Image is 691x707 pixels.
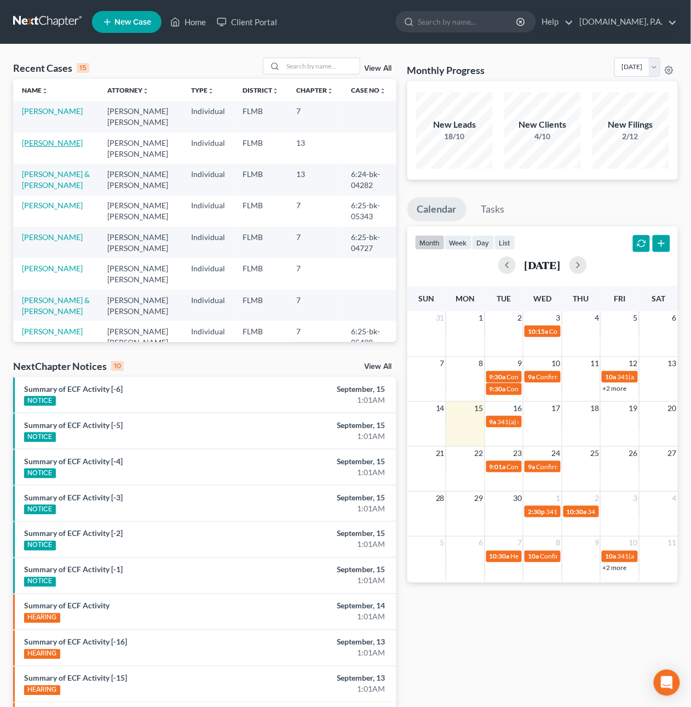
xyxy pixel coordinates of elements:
[182,321,234,352] td: Individual
[99,227,183,258] td: [PERSON_NAME] [PERSON_NAME]
[272,575,385,586] div: 1:01AM
[379,88,386,94] i: unfold_more
[602,564,626,572] a: +2 more
[287,258,342,289] td: 7
[24,577,56,587] div: NOTICE
[272,420,385,431] div: September, 15
[99,290,183,321] td: [PERSON_NAME] [PERSON_NAME]
[342,321,396,352] td: 6:25-bk-05498
[24,384,123,394] a: Summary of ECF Activity [-6]
[511,552,534,561] span: Hearing
[243,86,279,94] a: Districtunfold_more
[77,63,89,73] div: 15
[287,196,342,227] td: 7
[234,258,287,289] td: FLMB
[22,201,83,210] a: [PERSON_NAME]
[182,227,234,258] td: Individual
[474,447,485,460] span: 22
[182,133,234,164] td: Individual
[628,402,639,415] span: 19
[24,674,127,683] a: Summary of ECF Activity [-15]
[22,106,83,116] a: [PERSON_NAME]
[165,12,211,32] a: Home
[667,537,678,550] span: 11
[272,456,385,467] div: September, 15
[272,395,385,406] div: 1:01AM
[272,565,385,575] div: September, 15
[605,373,616,381] span: 10a
[13,61,89,75] div: Recent Cases
[594,492,600,505] span: 2
[435,492,446,505] span: 28
[272,384,385,395] div: September, 15
[234,290,287,321] td: FLMB
[549,327,611,335] span: Confirmation hearing
[439,537,446,550] span: 5
[537,12,573,32] a: Help
[342,196,396,227] td: 6:25-bk-05343
[234,227,287,258] td: FLMB
[516,537,523,550] span: 7
[272,503,385,514] div: 1:01AM
[671,492,678,505] span: 4
[512,492,523,505] span: 30
[208,88,214,94] i: unfold_more
[99,164,183,195] td: [PERSON_NAME] [PERSON_NAME]
[628,357,639,370] span: 12
[592,118,669,131] div: New Filings
[22,138,83,147] a: [PERSON_NAME]
[287,133,342,164] td: 13
[114,18,151,26] span: New Case
[555,492,562,505] span: 1
[528,552,539,561] span: 10a
[272,601,385,612] div: September, 14
[416,131,493,142] div: 18/10
[435,402,446,415] span: 14
[498,418,541,426] span: 341(a) meeting
[24,613,60,623] div: HEARING
[533,294,551,303] span: Wed
[24,432,56,442] div: NOTICE
[22,86,48,94] a: Nameunfold_more
[445,235,472,250] button: week
[419,294,435,303] span: Sun
[42,88,48,94] i: unfold_more
[594,311,600,324] span: 4
[567,508,587,516] span: 10:30a
[24,469,56,478] div: NOTICE
[551,357,562,370] span: 10
[490,463,506,471] span: 9:01a
[504,131,581,142] div: 4/10
[528,327,548,335] span: 10:15a
[234,321,287,352] td: FLMB
[234,133,287,164] td: FLMB
[24,420,123,430] a: Summary of ECF Activity [-5]
[614,294,626,303] span: Fri
[182,196,234,227] td: Individual
[287,227,342,258] td: 7
[507,463,569,471] span: Confirmation hearing
[415,235,445,250] button: month
[573,294,589,303] span: Thu
[99,196,183,227] td: [PERSON_NAME] [PERSON_NAME]
[272,648,385,659] div: 1:01AM
[287,321,342,352] td: 7
[507,373,569,381] span: Confirmation hearing
[490,373,506,381] span: 9:30a
[143,88,149,94] i: unfold_more
[99,258,183,289] td: [PERSON_NAME] [PERSON_NAME]
[435,311,446,324] span: 31
[99,133,183,164] td: [PERSON_NAME] [PERSON_NAME]
[418,12,518,32] input: Search by name...
[296,86,333,94] a: Chapterunfold_more
[407,197,467,221] a: Calendar
[628,537,639,550] span: 10
[287,290,342,321] td: 7
[490,418,497,426] span: 9a
[435,447,446,460] span: 21
[589,447,600,460] span: 25
[512,447,523,460] span: 23
[551,447,562,460] span: 24
[416,118,493,131] div: New Leads
[592,131,669,142] div: 2/12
